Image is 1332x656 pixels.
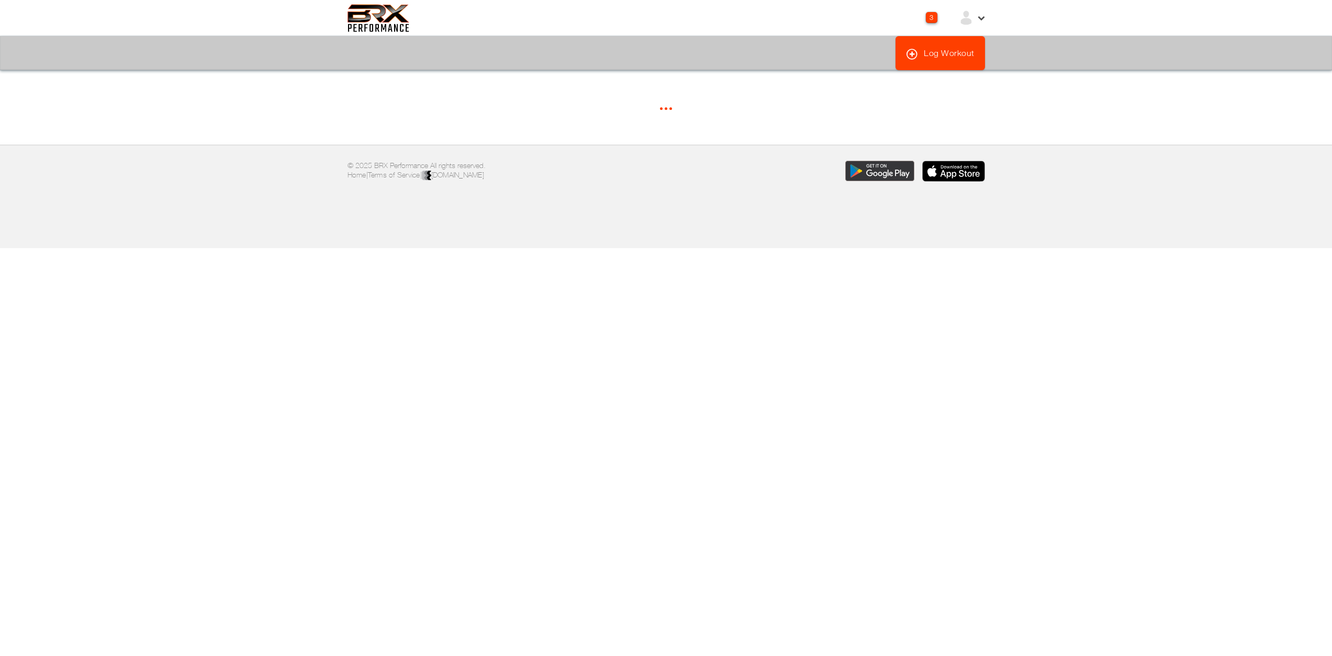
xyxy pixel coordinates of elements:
a: [DOMAIN_NAME] [422,171,484,179]
img: 6f7da32581c89ca25d665dc3aae533e4f14fe3ef_original.svg [348,4,410,32]
a: Log Workout [896,36,985,70]
img: colorblack-fill [422,171,431,181]
a: Terms of Service [368,171,420,179]
img: Download the BRX Performance app for Google Play [845,161,914,182]
div: 3 [926,12,937,23]
img: ex-default-user.svg [958,10,974,26]
img: Download the BRX Performance app for iOS [922,161,985,182]
a: Home [348,171,366,179]
p: © 2025 BRX Performance All rights reserved. | | [348,161,658,181]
